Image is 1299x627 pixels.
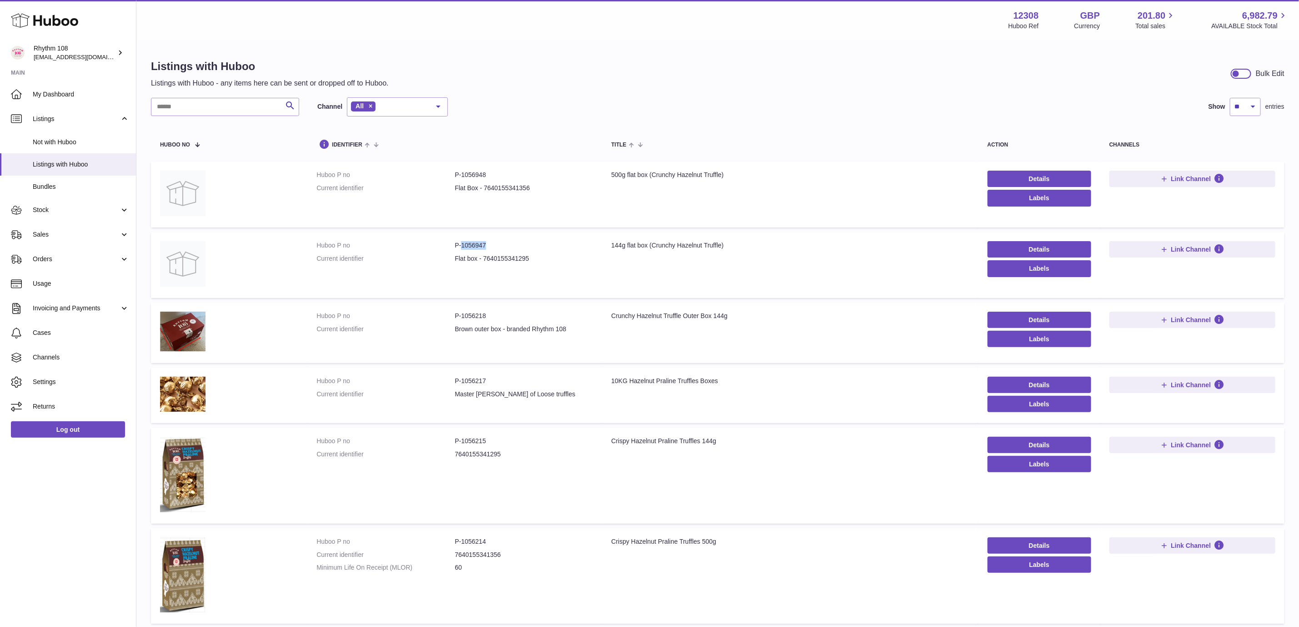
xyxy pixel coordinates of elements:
[455,241,593,250] dd: P-1056947
[33,279,129,288] span: Usage
[455,563,593,572] dd: 60
[33,304,120,313] span: Invoicing and Payments
[612,377,969,385] div: 10KG Hazelnut Praline Truffles Boxes
[988,437,1091,453] a: Details
[1171,245,1211,253] span: Link Channel
[316,390,455,399] dt: Current identifier
[1109,312,1275,328] button: Link Channel
[455,437,593,445] dd: P-1056215
[1074,22,1100,30] div: Currency
[1109,241,1275,258] button: Link Channel
[316,325,455,334] dt: Current identifier
[33,230,120,239] span: Sales
[612,142,627,148] span: title
[1109,437,1275,453] button: Link Channel
[151,78,389,88] p: Listings with Huboo - any items here can be sent or dropped off to Huboo.
[33,378,129,386] span: Settings
[356,102,364,110] span: All
[151,59,389,74] h1: Listings with Huboo
[160,312,206,352] img: Crunchy Hazelnut Truffle Outer Box 144g
[1209,102,1225,111] label: Show
[988,171,1091,187] a: Details
[33,353,129,362] span: Channels
[988,377,1091,393] a: Details
[988,396,1091,412] button: Labels
[455,551,593,559] dd: 7640155341356
[316,437,455,445] dt: Huboo P no
[455,171,593,179] dd: P-1056948
[988,312,1091,328] a: Details
[316,312,455,320] dt: Huboo P no
[988,331,1091,347] button: Labels
[455,450,593,459] dd: 7640155341295
[1080,10,1100,22] strong: GBP
[1008,22,1039,30] div: Huboo Ref
[33,90,129,99] span: My Dashboard
[332,142,362,148] span: identifier
[455,390,593,399] dd: Master [PERSON_NAME] of Loose truffles
[160,241,206,287] img: 144g flat box (Crunchy Hazelnut Truffle)
[612,537,969,546] div: Crispy Hazelnut Praline Truffles 500g
[33,402,129,411] span: Returns
[33,160,129,169] span: Listings with Huboo
[316,184,455,192] dt: Current identifier
[1109,537,1275,554] button: Link Channel
[1135,22,1176,30] span: Total sales
[33,206,120,214] span: Stock
[34,44,115,61] div: Rhythm 108
[1211,10,1288,30] a: 6,982.79 AVAILABLE Stock Total
[1135,10,1176,30] a: 201.80 Total sales
[988,142,1091,148] div: action
[160,437,206,512] img: Crispy Hazelnut Praline Truffles 144g
[11,421,125,438] a: Log out
[33,115,120,123] span: Listings
[988,456,1091,472] button: Labels
[1109,377,1275,393] button: Link Channel
[988,190,1091,206] button: Labels
[160,171,206,216] img: 500g flat box (Crunchy Hazelnut Truffle)
[455,254,593,263] dd: Flat box - 7640155341295
[317,102,342,111] label: Channel
[316,377,455,385] dt: Huboo P no
[1109,171,1275,187] button: Link Channel
[316,563,455,572] dt: Minimum Life On Receipt (MLOR)
[11,46,25,60] img: orders@rhythm108.com
[612,312,969,320] div: Crunchy Hazelnut Truffle Outer Box 144g
[316,254,455,263] dt: Current identifier
[455,325,593,334] dd: Brown outer box - branded Rhythm 108
[455,377,593,385] dd: P-1056217
[1138,10,1165,22] span: 201.80
[1256,69,1284,79] div: Bulk Edit
[160,377,206,412] img: 10KG Hazelnut Praline Truffles Boxes
[988,537,1091,554] a: Details
[160,537,206,612] img: Crispy Hazelnut Praline Truffles 500g
[455,312,593,320] dd: P-1056218
[455,537,593,546] dd: P-1056214
[33,329,129,337] span: Cases
[612,241,969,250] div: 144g flat box (Crunchy Hazelnut Truffle)
[612,437,969,445] div: Crispy Hazelnut Praline Truffles 144g
[33,255,120,263] span: Orders
[1109,142,1275,148] div: channels
[316,241,455,250] dt: Huboo P no
[316,450,455,459] dt: Current identifier
[1171,381,1211,389] span: Link Channel
[612,171,969,179] div: 500g flat box (Crunchy Hazelnut Truffle)
[988,241,1091,258] a: Details
[1171,541,1211,550] span: Link Channel
[988,556,1091,573] button: Labels
[988,260,1091,277] button: Labels
[1242,10,1278,22] span: 6,982.79
[1211,22,1288,30] span: AVAILABLE Stock Total
[33,182,129,191] span: Bundles
[316,171,455,179] dt: Huboo P no
[1171,175,1211,183] span: Link Channel
[34,53,134,61] span: [EMAIL_ADDRESS][DOMAIN_NAME]
[33,138,129,147] span: Not with Huboo
[316,537,455,546] dt: Huboo P no
[1265,102,1284,111] span: entries
[1171,441,1211,449] span: Link Channel
[455,184,593,192] dd: Flat Box - 7640155341356
[1171,316,1211,324] span: Link Channel
[1013,10,1039,22] strong: 12308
